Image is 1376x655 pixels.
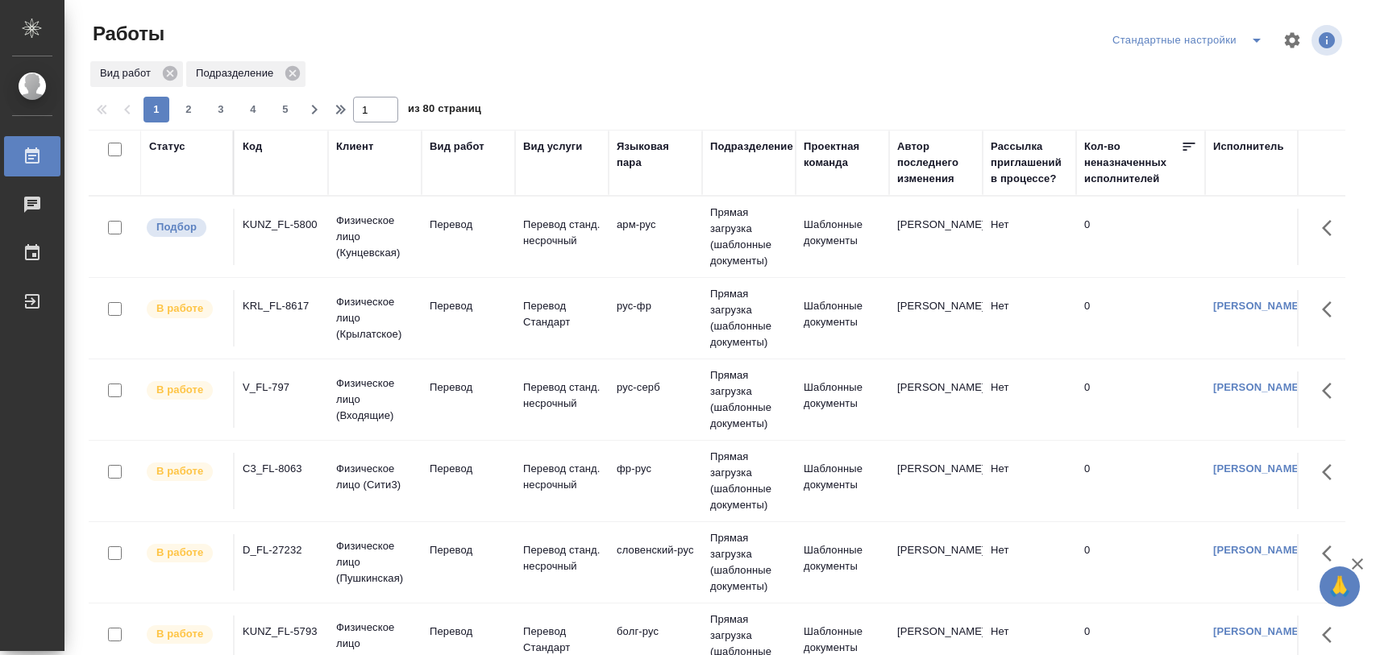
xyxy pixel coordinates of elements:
[1326,570,1353,603] span: 🙏
[156,626,203,642] p: В работе
[156,301,203,317] p: В работе
[1076,534,1205,591] td: 0
[243,139,262,155] div: Код
[889,209,983,265] td: [PERSON_NAME]
[983,453,1076,509] td: Нет
[145,542,225,564] div: Исполнитель выполняет работу
[145,624,225,645] div: Исполнитель выполняет работу
[1213,300,1303,312] a: [PERSON_NAME]
[1213,139,1284,155] div: Исполнитель
[430,298,507,314] p: Перевод
[272,102,298,118] span: 5
[430,139,484,155] div: Вид работ
[145,217,225,238] div: Можно подбирать исполнителей
[336,294,414,342] p: Физическое лицо (Крылатское)
[186,61,306,87] div: Подразделение
[710,139,793,155] div: Подразделение
[991,139,1068,187] div: Рассылка приглашений в процессе?
[243,461,320,477] div: C3_FL-8063
[702,522,796,603] td: Прямая загрузка (шаблонные документы)
[243,624,320,640] div: KUNZ_FL-5793
[336,213,414,261] p: Физическое лицо (Кунцевская)
[702,441,796,521] td: Прямая загрузка (шаблонные документы)
[1273,21,1312,60] span: Настроить таблицу
[523,298,601,330] p: Перевод Стандарт
[523,461,601,493] p: Перевод станд. несрочный
[523,379,601,412] p: Перевод станд. несрочный
[1312,371,1351,410] button: Здесь прячутся важные кнопки
[796,290,889,346] td: Шаблонные документы
[1320,566,1360,607] button: 🙏
[897,139,975,187] div: Автор последнего изменения
[100,65,156,81] p: Вид работ
[430,542,507,558] p: Перевод
[1213,381,1303,393] a: [PERSON_NAME]
[796,453,889,509] td: Шаблонные документы
[702,359,796,440] td: Прямая загрузка (шаблонные документы)
[702,197,796,277] td: Прямая загрузка (шаблонные документы)
[1213,625,1303,637] a: [PERSON_NAME]
[523,542,601,574] p: Перевод станд. несрочный
[1213,462,1303,475] a: [PERSON_NAME]
[272,97,298,122] button: 5
[176,102,202,118] span: 2
[243,542,320,558] div: D_FL-27232
[243,217,320,233] div: KUNZ_FL-5800
[1312,25,1345,56] span: Посмотреть информацию
[1076,371,1205,428] td: 0
[796,209,889,265] td: Шаблонные документы
[1076,453,1205,509] td: 0
[336,375,414,424] p: Физическое лицо (Входящие)
[889,534,983,591] td: [PERSON_NAME]
[1312,209,1351,247] button: Здесь прячутся важные кнопки
[1084,139,1181,187] div: Кол-во неназначенных исполнителей
[208,97,234,122] button: 3
[1108,27,1273,53] div: split button
[609,371,702,428] td: рус-серб
[1312,453,1351,491] button: Здесь прячутся важные кнопки
[176,97,202,122] button: 2
[243,298,320,314] div: KRL_FL-8617
[983,209,1076,265] td: Нет
[196,65,279,81] p: Подразделение
[889,371,983,428] td: [PERSON_NAME]
[145,298,225,320] div: Исполнитель выполняет работу
[240,97,266,122] button: 4
[145,379,225,401] div: Исполнитель выполняет работу
[1312,534,1351,573] button: Здесь прячутся важные кнопки
[430,217,507,233] p: Перевод
[889,290,983,346] td: [PERSON_NAME]
[90,61,183,87] div: Вид работ
[145,461,225,483] div: Исполнитель выполняет работу
[609,534,702,591] td: словенский-рус
[1213,544,1303,556] a: [PERSON_NAME]
[617,139,694,171] div: Языковая пара
[1076,209,1205,265] td: 0
[609,209,702,265] td: арм-рус
[336,139,373,155] div: Клиент
[243,379,320,396] div: V_FL-797
[796,534,889,591] td: Шаблонные документы
[408,99,481,122] span: из 80 страниц
[523,217,601,249] p: Перевод станд. несрочный
[983,290,1076,346] td: Нет
[1312,290,1351,329] button: Здесь прячутся важные кнопки
[889,453,983,509] td: [PERSON_NAME]
[336,461,414,493] p: Физическое лицо (Сити3)
[609,453,702,509] td: фр-рус
[523,139,583,155] div: Вид услуги
[430,379,507,396] p: Перевод
[796,371,889,428] td: Шаблонные документы
[156,382,203,398] p: В работе
[430,624,507,640] p: Перевод
[1312,616,1351,654] button: Здесь прячутся важные кнопки
[156,463,203,479] p: В работе
[804,139,881,171] div: Проектная команда
[149,139,185,155] div: Статус
[983,534,1076,591] td: Нет
[240,102,266,118] span: 4
[89,21,164,47] span: Работы
[156,545,203,561] p: В работе
[336,538,414,587] p: Физическое лицо (Пушкинская)
[156,219,197,235] p: Подбор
